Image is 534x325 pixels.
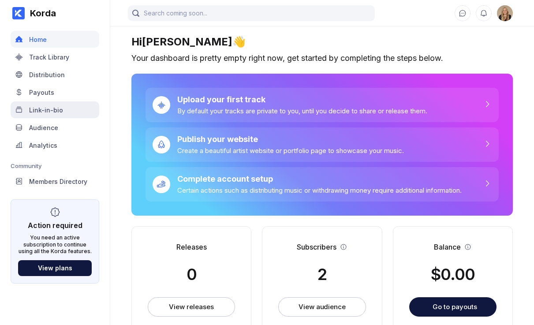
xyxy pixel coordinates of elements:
div: View audience [299,303,346,311]
div: Go to payouts [433,303,477,311]
div: Balance [434,243,461,251]
a: Publish your websiteCreate a beautiful artist website or portfolio page to showcase your music. [146,127,499,162]
button: Go to payouts [409,297,497,317]
div: Link-in-bio [29,106,63,114]
button: View releases [148,297,235,317]
button: View audience [278,297,366,317]
div: Certain actions such as distributing music or withdrawing money require additional information. [177,186,462,194]
a: Complete account setupCertain actions such as distributing music or withdrawing money require add... [146,167,499,202]
div: Track Library [29,53,69,61]
a: Members Directory [11,173,99,191]
div: Analytics [29,142,57,149]
button: View plans [18,260,92,276]
a: Upload your first trackBy default your tracks are private to you, until you decide to share or re... [146,88,499,122]
a: Payouts [11,84,99,101]
a: Home [11,31,99,49]
div: Action required [28,221,82,230]
div: $ 0.00 [431,265,475,284]
a: Track Library [11,49,99,66]
a: Link-in-bio [11,101,99,119]
div: Korda [25,8,56,19]
div: Create a beautiful artist website or portfolio page to showcase your music. [177,146,404,155]
input: Search coming soon... [128,5,375,21]
div: You need an active subscription to continue using all the Korda features. [18,234,92,255]
div: Complete account setup [177,174,462,183]
div: Releases [176,243,207,251]
div: Members Directory [29,178,87,185]
div: 0 [187,265,197,284]
div: Publish your website [177,134,404,144]
a: Analytics [11,137,99,154]
a: Distribution [11,66,99,84]
div: Subscribers [297,243,336,251]
div: Home [29,36,47,43]
div: View plans [38,264,72,272]
div: Alina Verbenchuk [497,5,513,21]
a: Audience [11,119,99,137]
img: 160x160 [497,5,513,21]
div: Distribution [29,71,65,78]
div: Upload your first track [177,95,427,104]
div: Payouts [29,89,54,96]
div: By default your tracks are private to you, until you decide to share or release them. [177,107,427,115]
div: 2 [317,265,327,284]
div: Hi [PERSON_NAME] 👋 [131,35,513,48]
div: Audience [29,124,58,131]
div: View releases [169,303,213,311]
div: Your dashboard is pretty empty right now, get started by completing the steps below. [131,53,513,63]
div: Community [11,162,99,169]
